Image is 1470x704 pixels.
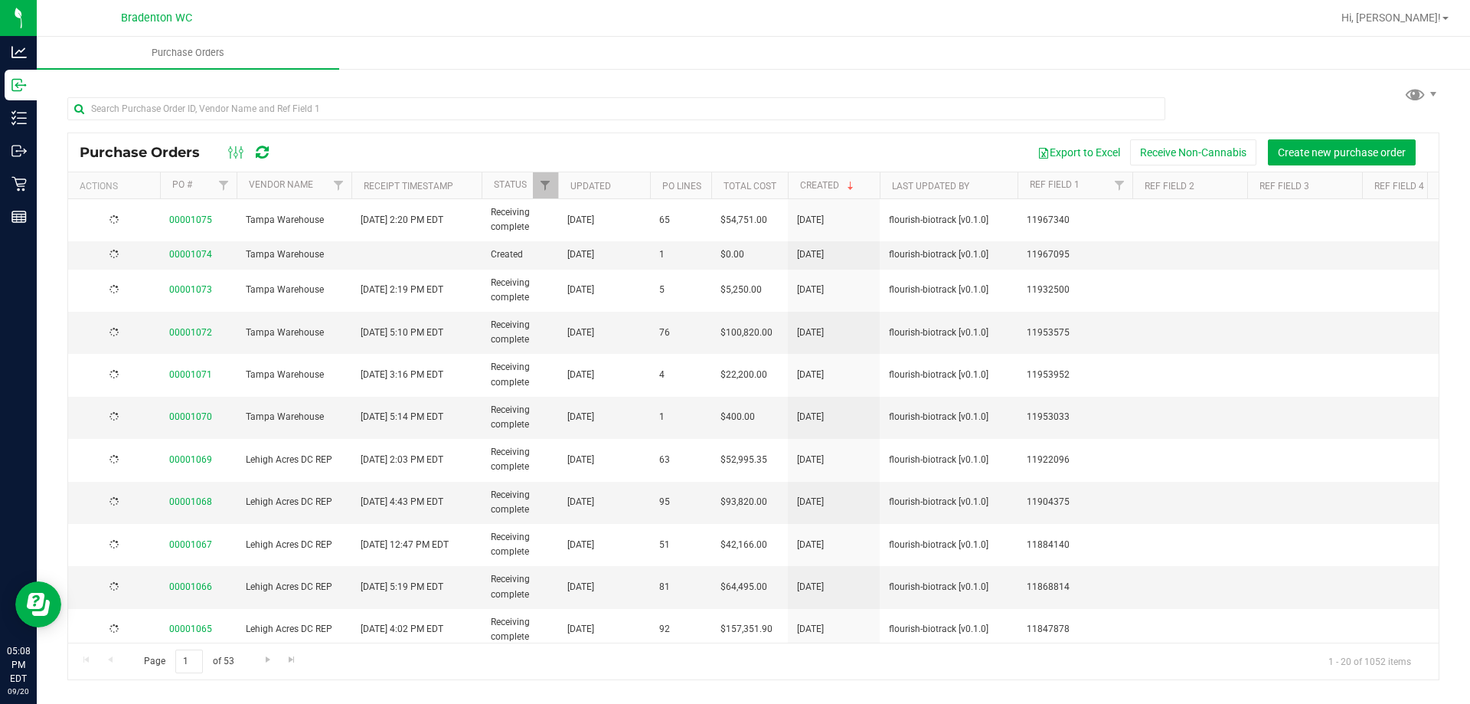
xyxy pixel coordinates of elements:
[246,326,342,340] span: Tampa Warehouse
[1027,368,1123,382] span: 11953952
[1107,172,1132,198] a: Filter
[361,368,443,382] span: [DATE] 3:16 PM EDT
[11,143,27,159] inline-svg: Outbound
[491,615,549,644] span: Receiving complete
[80,181,154,192] div: Actions
[11,209,27,224] inline-svg: Reports
[1268,139,1416,165] button: Create new purchase order
[797,368,824,382] span: [DATE]
[169,581,212,592] a: 00001066
[659,283,702,297] span: 5
[169,327,212,338] a: 00001072
[246,410,342,424] span: Tampa Warehouse
[169,369,212,380] a: 00001071
[175,650,203,673] input: 1
[659,453,702,467] span: 63
[889,326,1008,340] span: flourish-biotrack [v0.1.0]
[889,283,1008,297] span: flourish-biotrack [v0.1.0]
[246,495,342,509] span: Lehigh Acres DC REP
[1027,213,1123,228] span: 11967340
[67,97,1165,120] input: Search Purchase Order ID, Vendor Name and Ref Field 1
[797,622,824,637] span: [DATE]
[131,46,245,60] span: Purchase Orders
[567,538,594,552] span: [DATE]
[211,172,237,198] a: Filter
[797,580,824,594] span: [DATE]
[246,213,342,228] span: Tampa Warehouse
[80,144,215,161] span: Purchase Orders
[361,580,443,594] span: [DATE] 5:19 PM EDT
[567,368,594,382] span: [DATE]
[364,181,453,192] a: Receipt Timestamp
[659,622,702,637] span: 92
[659,495,702,509] span: 95
[491,445,549,474] span: Receiving complete
[249,179,313,190] a: Vendor Name
[567,622,594,637] span: [DATE]
[889,622,1008,637] span: flourish-biotrack [v0.1.0]
[567,247,594,262] span: [DATE]
[169,454,212,465] a: 00001069
[246,283,342,297] span: Tampa Warehouse
[361,495,443,509] span: [DATE] 4:43 PM EDT
[281,650,303,670] a: Go to the last page
[326,172,351,198] a: Filter
[169,284,212,295] a: 00001073
[889,580,1008,594] span: flourish-biotrack [v0.1.0]
[37,37,339,69] a: Purchase Orders
[7,644,30,686] p: 05:08 PM EDT
[246,580,342,594] span: Lehigh Acres DC REP
[567,283,594,297] span: [DATE]
[1027,453,1123,467] span: 11922096
[361,453,443,467] span: [DATE] 2:03 PM EDT
[361,213,443,228] span: [DATE] 2:20 PM EDT
[567,213,594,228] span: [DATE]
[720,368,767,382] span: $22,200.00
[567,326,594,340] span: [DATE]
[11,77,27,93] inline-svg: Inbound
[797,453,824,467] span: [DATE]
[1027,580,1123,594] span: 11868814
[720,247,744,262] span: $0.00
[246,368,342,382] span: Tampa Warehouse
[491,572,549,601] span: Receiving complete
[172,179,192,190] a: PO #
[169,624,212,634] a: 00001065
[659,213,702,228] span: 65
[659,410,702,424] span: 1
[797,495,824,509] span: [DATE]
[491,318,549,347] span: Receiving complete
[491,205,549,234] span: Receiving complete
[800,180,857,191] a: Created
[1027,247,1123,262] span: 11967095
[1027,283,1123,297] span: 11932500
[889,213,1008,228] span: flourish-biotrack [v0.1.0]
[720,326,773,340] span: $100,820.00
[246,538,342,552] span: Lehigh Acres DC REP
[361,283,443,297] span: [DATE] 2:19 PM EDT
[720,410,755,424] span: $400.00
[889,247,1008,262] span: flourish-biotrack [v0.1.0]
[797,538,824,552] span: [DATE]
[797,283,824,297] span: [DATE]
[169,496,212,507] a: 00001068
[361,538,449,552] span: [DATE] 12:47 PM EDT
[659,580,702,594] span: 81
[533,172,558,198] a: Filter
[720,622,773,637] span: $157,351.90
[494,179,527,190] a: Status
[1027,326,1123,340] span: 11953575
[361,326,443,340] span: [DATE] 5:10 PM EDT
[1341,11,1441,24] span: Hi, [PERSON_NAME]!
[720,213,767,228] span: $54,751.00
[570,181,611,192] a: Updated
[892,181,969,192] a: Last Updated By
[131,650,247,673] span: Page of 53
[169,249,212,260] a: 00001074
[889,368,1008,382] span: flourish-biotrack [v0.1.0]
[659,538,702,552] span: 51
[1030,179,1080,190] a: Ref Field 1
[121,11,192,25] span: Bradenton WC
[491,488,549,517] span: Receiving complete
[491,403,549,432] span: Receiving complete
